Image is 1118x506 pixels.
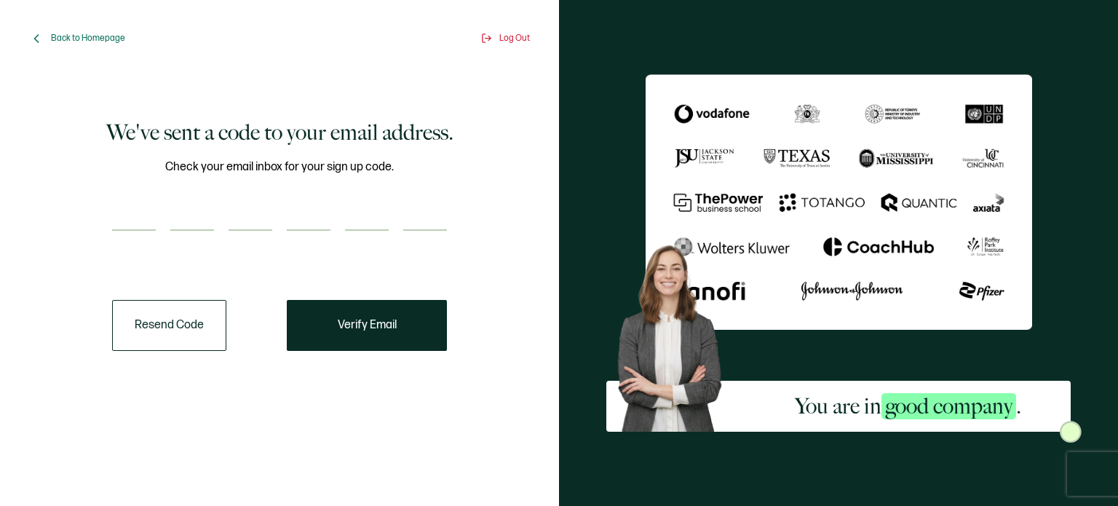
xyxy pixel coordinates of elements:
[165,158,394,176] span: Check your email inbox for your sign up code.
[338,320,397,331] span: Verify Email
[646,74,1032,329] img: Sertifier We've sent a code to your email address.
[795,392,1021,421] h2: You are in .
[51,33,125,44] span: Back to Homepage
[1060,421,1082,443] img: Sertifier Signup
[606,236,745,431] img: Sertifier Signup - You are in <span class="strong-h">good company</span>. Hero
[112,300,226,351] button: Resend Code
[499,33,530,44] span: Log Out
[287,300,447,351] button: Verify Email
[881,393,1016,419] span: good company
[106,118,453,147] h1: We've sent a code to your email address.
